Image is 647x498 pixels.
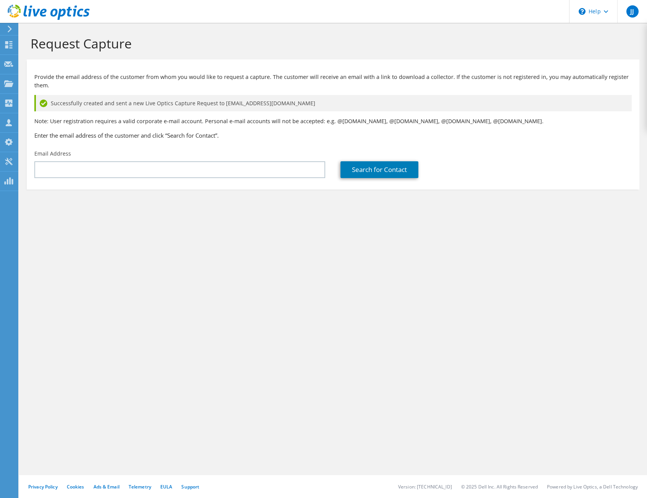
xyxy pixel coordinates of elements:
[626,5,639,18] span: JJ
[94,484,119,490] a: Ads & Email
[579,8,586,15] svg: \n
[34,150,71,157] label: Email Address
[181,484,199,490] a: Support
[51,99,315,108] span: Successfully created and sent a new Live Optics Capture Request to [EMAIL_ADDRESS][DOMAIN_NAME]
[340,161,418,178] a: Search for Contact
[34,117,632,125] p: Note: User registration requires a valid corporate e-mail account. Personal e-mail accounts will ...
[461,484,538,490] li: © 2025 Dell Inc. All Rights Reserved
[28,484,58,490] a: Privacy Policy
[398,484,452,490] li: Version: [TECHNICAL_ID]
[31,35,632,51] h1: Request Capture
[34,131,632,140] h3: Enter the email address of the customer and click “Search for Contact”.
[34,73,632,90] p: Provide the email address of the customer from whom you would like to request a capture. The cust...
[547,484,638,490] li: Powered by Live Optics, a Dell Technology
[160,484,172,490] a: EULA
[129,484,151,490] a: Telemetry
[67,484,84,490] a: Cookies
